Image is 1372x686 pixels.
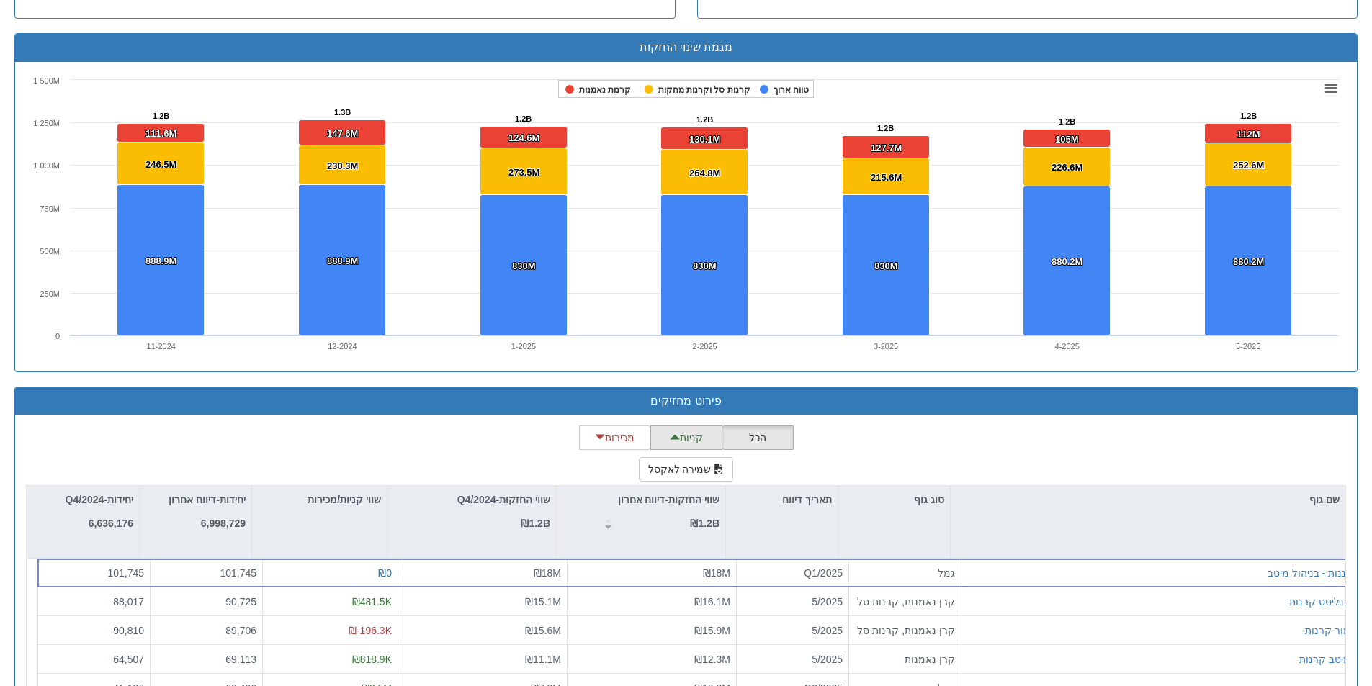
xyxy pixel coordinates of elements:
[694,596,730,608] span: ₪16.1M
[1289,595,1350,609] button: אנליסט קרנות
[252,486,387,513] div: שווי קניות/מכירות
[33,119,60,127] tspan: 1 250M
[1237,129,1260,140] tspan: 112M
[40,289,60,298] text: 250M
[26,41,1346,54] h3: מגמת שינוי החזקות
[525,596,561,608] span: ₪15.1M
[156,595,256,609] div: 90,725
[855,623,955,638] div: קרן נאמנות, קרנות סל
[618,492,719,507] p: שווי החזקות-דיווח אחרון
[525,654,561,665] span: ₪11.1M
[145,256,176,266] tspan: 888.9M
[1305,623,1350,638] button: מור קרנות
[877,124,894,132] tspan: 1.2B
[153,112,169,120] tspan: 1.2B
[1052,256,1082,267] tspan: 880.2M
[874,342,898,351] text: 3-2025
[145,159,176,170] tspan: 246.5M
[1055,134,1079,145] tspan: 105M
[1055,342,1080,351] text: 4-2025
[1299,652,1350,667] button: מיטב קרנות
[352,654,392,665] span: ₪818.9K
[512,261,536,271] tspan: 830M
[874,261,898,271] tspan: 830M
[1236,342,1260,351] text: 5-2025
[1268,566,1350,580] button: גננות - בניהול מיטב
[1240,112,1257,120] tspan: 1.2B
[696,115,713,124] tspan: 1.2B
[743,595,843,609] div: 5/2025
[579,85,631,95] tspan: קרנות נאמנות
[951,486,1345,513] div: שם גוף
[201,518,246,529] strong: 6,998,729
[658,85,750,95] tspan: קרנות סל וקרנות מחקות
[689,168,720,179] tspan: 264.8M
[33,76,60,85] tspan: 1 500M
[508,132,539,143] tspan: 124.6M
[1052,162,1082,173] tspan: 226.6M
[690,518,719,529] strong: ₪1.2B
[349,625,392,636] span: ₪-196.3K
[521,518,550,529] strong: ₪1.2B
[66,492,133,507] p: יחידות-Q4/2024
[327,256,358,266] tspan: 888.9M
[1233,160,1264,171] tspan: 252.6M
[44,566,144,580] div: 101,745
[694,625,730,636] span: ₪15.9M
[156,623,256,638] div: 89,706
[334,108,351,117] tspan: 1.3B
[511,342,536,351] text: 1-2025
[44,623,144,638] div: 90,810
[871,172,902,183] tspan: 215.6M
[774,85,809,95] tspan: טווח ארוך
[650,425,722,450] button: קניות
[328,342,357,351] text: 12-2024
[693,261,717,271] tspan: 830M
[169,492,246,507] p: יחידות-דיווח אחרון
[855,566,955,580] div: גמל
[44,595,144,609] div: 88,017
[692,342,717,351] text: 2-2025
[871,143,902,153] tspan: 127.7M
[743,652,843,667] div: 5/2025
[147,342,176,351] text: 11-2024
[327,161,358,171] tspan: 230.3M
[1233,256,1264,267] tspan: 880.2M
[1059,117,1075,126] tspan: 1.2B
[352,596,392,608] span: ₪481.5K
[508,167,539,178] tspan: 273.5M
[534,567,561,579] span: ₪18M
[55,332,60,340] text: 0
[156,566,256,580] div: 101,745
[689,134,720,145] tspan: 130.1M
[44,652,144,667] div: 64,507
[838,486,950,513] div: סוג גוף
[378,567,392,579] span: ₪0
[726,486,838,513] div: תאריך דיווח
[855,652,955,667] div: קרן נאמנות
[694,654,730,665] span: ₪12.3M
[743,566,843,580] div: Q1/2025
[156,652,256,667] div: 69,113
[639,457,734,482] button: שמירה לאקסל
[579,425,651,450] button: מכירות
[743,623,843,638] div: 5/2025
[145,128,176,139] tspan: 111.6M
[525,625,561,636] span: ₪15.6M
[89,518,133,529] strong: 6,636,176
[703,567,730,579] span: ₪18M
[26,394,1346,407] h3: פירוט מחזיקים
[33,161,60,170] tspan: 1 000M
[40,247,60,256] text: 500M
[855,595,955,609] div: קרן נאמנות, קרנות סל
[327,128,358,139] tspan: 147.6M
[515,114,532,123] tspan: 1.2B
[457,492,550,507] p: שווי החזקות-Q4/2024
[722,425,794,450] button: הכל
[40,204,60,213] text: 750M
